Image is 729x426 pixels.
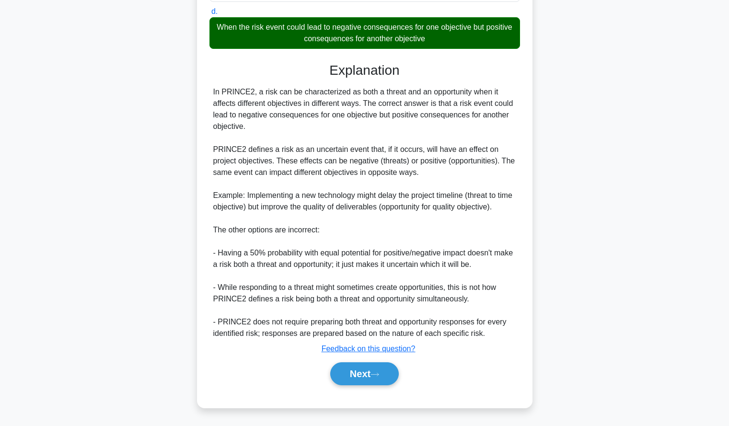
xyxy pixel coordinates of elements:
[209,17,520,49] div: When the risk event could lead to negative consequences for one objective but positive consequenc...
[211,7,218,15] span: d.
[330,362,399,385] button: Next
[322,345,416,353] a: Feedback on this question?
[213,86,516,339] div: In PRINCE2, a risk can be characterized as both a threat and an opportunity when it affects diffe...
[215,62,514,79] h3: Explanation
